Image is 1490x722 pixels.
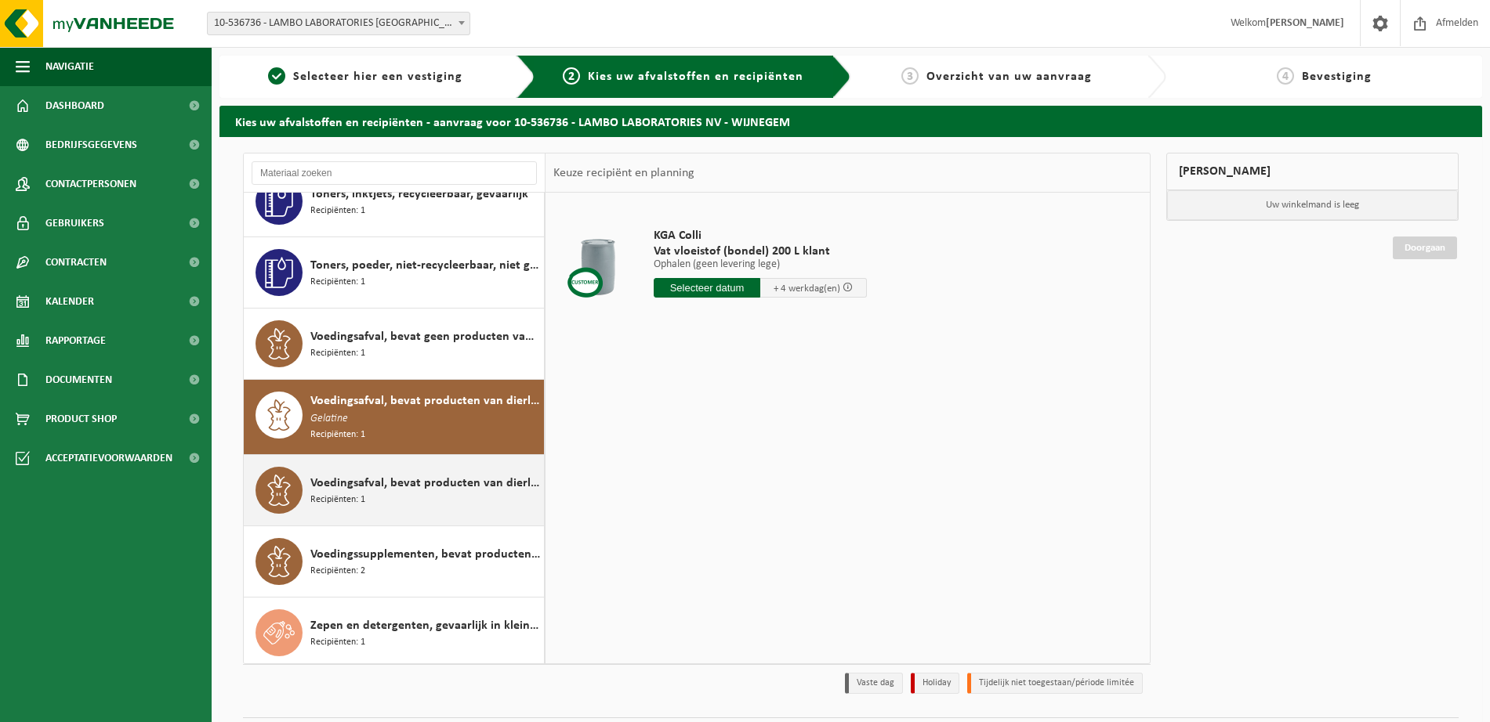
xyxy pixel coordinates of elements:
div: [PERSON_NAME] [1166,153,1459,190]
span: 10-536736 - LAMBO LABORATORIES NV - WIJNEGEM [208,13,469,34]
p: Ophalen (geen levering lege) [654,259,867,270]
span: Voedingsafval, bevat geen producten van dierlijke oorsprong, gemengde verpakking (exclusief glas) [310,327,540,346]
span: 1 [268,67,285,85]
span: Gebruikers [45,204,104,243]
span: + 4 werkdag(en) [774,283,840,294]
button: Voedingsafval, bevat producten van dierlijke oorsprong, gemengde verpakking (exclusief glas), cat... [244,380,545,455]
strong: [PERSON_NAME] [1266,17,1344,29]
button: Zepen en detergenten, gevaarlijk in kleinverpakking Recipiënten: 1 [244,597,545,668]
span: Contracten [45,243,107,282]
a: 1Selecteer hier een vestiging [227,67,504,86]
span: Bevestiging [1302,70,1372,83]
span: Toners, poeder, niet-recycleerbaar, niet gevaarlijk [310,256,540,275]
li: Tijdelijk niet toegestaan/période limitée [967,673,1143,694]
a: Doorgaan [1393,236,1457,259]
span: Recipiënten: 1 [310,428,365,442]
span: Dashboard [45,86,104,125]
button: Voedingsafval, bevat geen producten van dierlijke oorsprong, gemengde verpakking (exclusief glas)... [244,309,545,380]
h2: Kies uw afvalstoffen en recipiënten - aanvraag voor 10-536736 - LAMBO LABORATORIES NV - WIJNEGEM [219,106,1482,136]
li: Holiday [911,673,959,694]
span: Voedingssupplementen, bevat producten van dierlijke oorsprong, categorie 3 [310,545,540,564]
span: Voedingsafval, bevat producten van dierlijke oorsprong, onverpakt, categorie 3 [310,474,540,493]
span: KGA Colli [654,228,867,244]
span: Acceptatievoorwaarden [45,439,172,478]
span: Recipiënten: 1 [310,275,365,290]
span: 2 [563,67,580,85]
span: Rapportage [45,321,106,360]
span: 10-536736 - LAMBO LABORATORIES NV - WIJNEGEM [207,12,470,35]
span: Vat vloeistof (bondel) 200 L klant [654,244,867,259]
span: Selecteer hier een vestiging [293,70,462,83]
li: Vaste dag [845,673,903,694]
span: Product Shop [45,399,117,439]
span: Recipiënten: 1 [310,493,365,507]
span: 4 [1277,67,1294,85]
span: Zepen en detergenten, gevaarlijk in kleinverpakking [310,616,540,635]
span: Kies uw afvalstoffen en recipiënten [588,70,803,83]
span: 3 [901,67,919,85]
button: Toners, poeder, niet-recycleerbaar, niet gevaarlijk Recipiënten: 1 [244,237,545,309]
span: Contactpersonen [45,164,136,204]
span: Documenten [45,360,112,399]
input: Materiaal zoeken [252,161,537,185]
span: Gelatine [310,410,348,428]
span: Voedingsafval, bevat producten van dierlijke oorsprong, gemengde verpakking (exclusief glas), cat... [310,392,540,410]
span: Recipiënten: 2 [310,564,365,579]
span: Recipiënten: 1 [310,204,365,218]
p: Uw winkelmand is leeg [1167,190,1458,220]
span: Kalender [45,282,94,321]
span: Bedrijfsgegevens [45,125,137,164]
span: Navigatie [45,47,94,86]
span: Overzicht van uw aanvraag [926,70,1092,83]
div: Keuze recipiënt en planning [546,153,702,193]
span: Recipiënten: 1 [310,346,365,361]
button: Voedingssupplementen, bevat producten van dierlijke oorsprong, categorie 3 Recipiënten: 2 [244,526,545,597]
input: Selecteer datum [654,278,760,298]
button: Toners, inktjets, recycleerbaar, gevaarlijk Recipiënten: 1 [244,166,545,237]
button: Voedingsafval, bevat producten van dierlijke oorsprong, onverpakt, categorie 3 Recipiënten: 1 [244,455,545,526]
span: Recipiënten: 1 [310,635,365,650]
span: Toners, inktjets, recycleerbaar, gevaarlijk [310,185,528,204]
